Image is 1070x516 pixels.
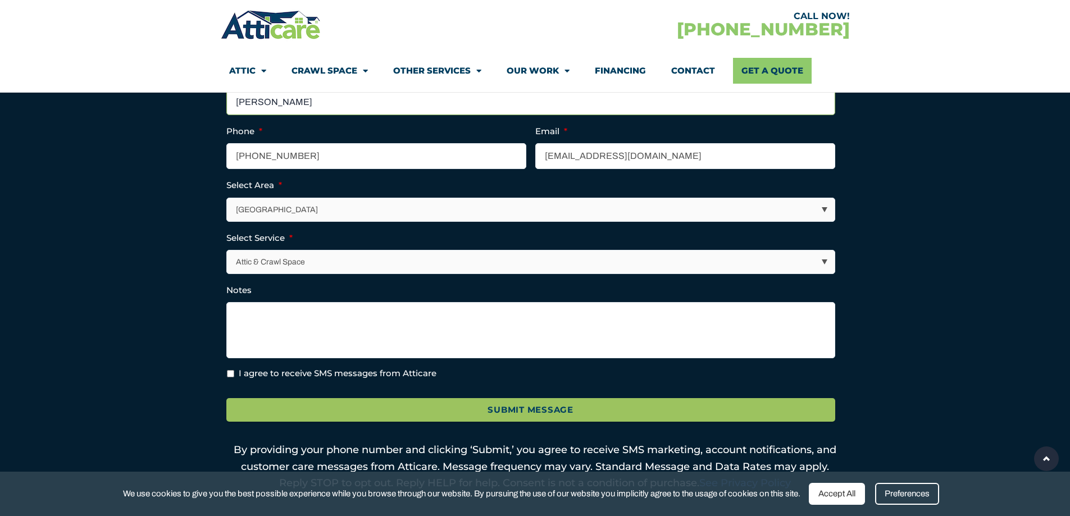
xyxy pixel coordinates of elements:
label: I agree to receive SMS messages from Atticare [239,367,436,380]
a: Other Services [393,58,481,84]
a: Financing [595,58,646,84]
label: Notes [226,285,252,296]
label: Phone [226,126,262,137]
a: Attic [229,58,266,84]
a: Contact [671,58,715,84]
label: Email [535,126,567,137]
a: Get A Quote [733,58,812,84]
a: Our Work [507,58,570,84]
div: Accept All [809,483,865,505]
p: By providing your phone number and clicking ‘Submit,’ you agree to receive SMS marketing, account... [226,442,844,492]
input: Submit Message [226,398,835,422]
nav: Menu [229,58,841,84]
label: Select Area [226,180,282,191]
span: We use cookies to give you the best possible experience while you browse through our website. By ... [123,487,800,501]
a: Crawl Space [292,58,368,84]
label: Select Service [226,232,293,244]
div: CALL NOW! [535,12,850,21]
div: Preferences [875,483,939,505]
